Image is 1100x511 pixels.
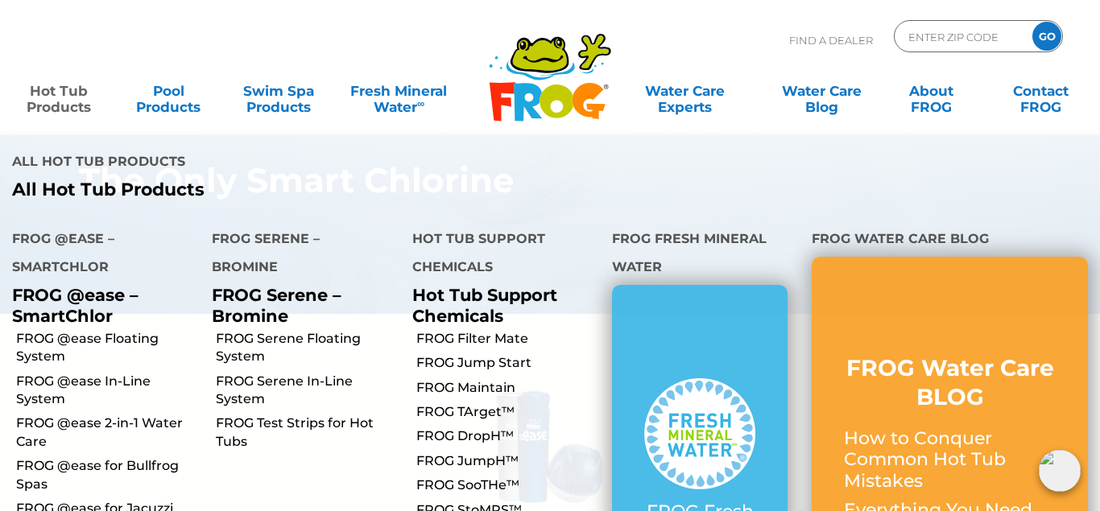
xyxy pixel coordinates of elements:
[16,75,101,107] a: Hot TubProducts
[416,330,600,348] a: FROG Filter Mate
[417,97,424,109] sup: ∞
[345,75,453,107] a: Fresh MineralWater∞
[844,353,1056,412] h3: FROG Water Care BLOG
[212,285,387,325] p: FROG Serene – Bromine
[907,25,1015,48] input: Zip Code Form
[812,225,1088,257] h4: FROG Water Care Blog
[612,225,788,285] h4: FROG Fresh Mineral Water
[999,75,1084,107] a: ContactFROG
[889,75,974,107] a: AboutFROG
[1039,450,1081,492] img: openIcon
[16,330,200,366] a: FROG @ease Floating System
[216,414,399,451] a: FROG Test Strips for Hot Tubs
[1032,22,1061,51] input: GO
[12,285,188,325] p: FROG @ease – SmartChlor
[416,476,600,494] a: FROG SooTHe™
[416,452,600,470] a: FROG JumpH™
[844,428,1056,492] p: How to Conquer Common Hot Tub Mistakes
[416,354,600,372] a: FROG Jump Start
[416,379,600,397] a: FROG Maintain
[779,75,864,107] a: Water CareBlog
[16,414,200,451] a: FROG @ease 2-in-1 Water Care
[789,20,873,60] p: Find A Dealer
[236,75,321,107] a: Swim SpaProducts
[412,285,557,325] a: Hot Tub Support Chemicals
[126,75,211,107] a: PoolProducts
[412,225,588,285] h4: Hot Tub Support Chemicals
[12,225,188,285] h4: FROG @ease – SmartChlor
[12,179,538,200] a: All Hot Tub Products
[212,225,387,285] h4: FROG Serene – Bromine
[16,457,200,493] a: FROG @ease for Bullfrog Spas
[216,373,399,409] a: FROG Serene In-Line System
[416,403,600,421] a: FROG TArget™
[615,75,754,107] a: Water CareExperts
[216,330,399,366] a: FROG Serene Floating System
[12,147,538,179] h4: All Hot Tub Products
[416,427,600,445] a: FROG DropH™
[16,373,200,409] a: FROG @ease In-Line System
